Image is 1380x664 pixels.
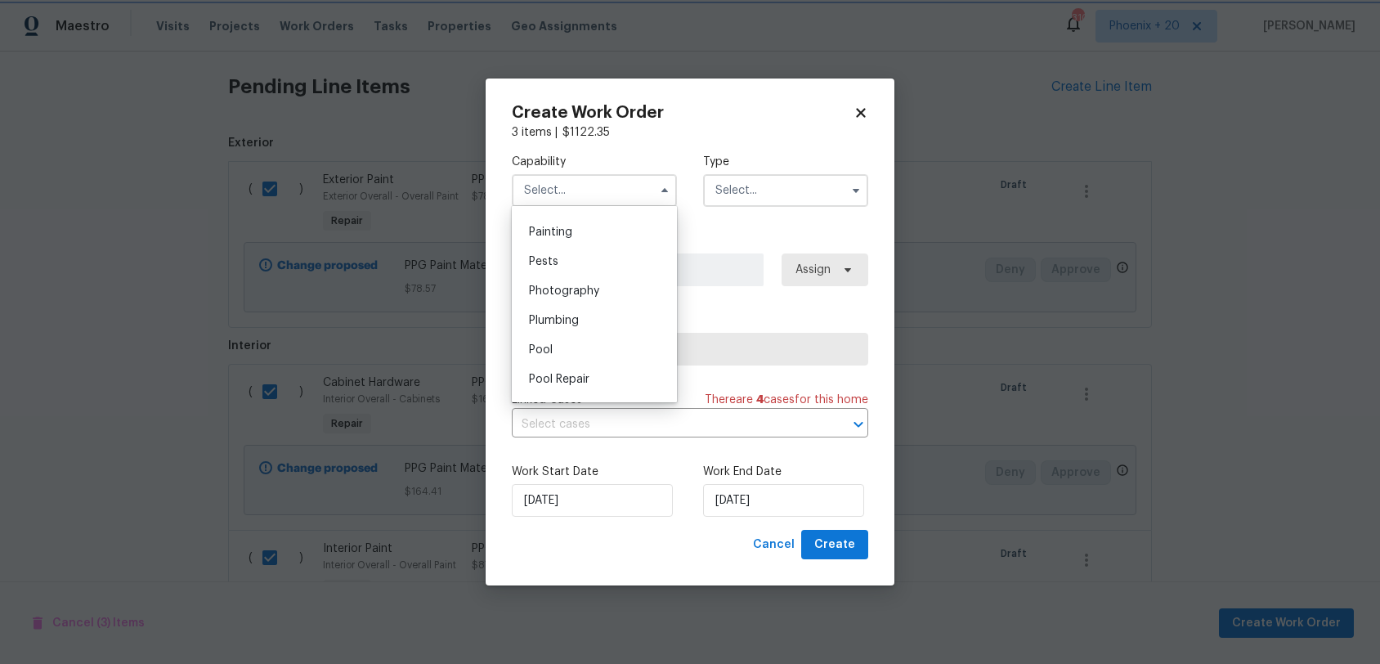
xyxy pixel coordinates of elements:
button: Hide options [655,181,674,200]
input: Select cases [512,412,822,437]
h2: Create Work Order [512,105,854,121]
div: 3 items | [512,124,868,141]
span: Pests [529,256,558,267]
span: Photography [529,285,599,297]
input: Select... [703,174,868,207]
span: Plumbing [529,315,579,326]
span: $ 1122.35 [562,127,610,138]
span: There are case s for this home [705,392,868,408]
input: M/D/YYYY [703,484,864,517]
span: Pool Repair [529,374,589,385]
label: Trade Partner [512,312,868,329]
label: Type [703,154,868,170]
button: Create [801,530,868,560]
input: Select... [512,174,677,207]
span: Select trade partner [526,341,854,357]
span: Assign [795,262,831,278]
input: M/D/YYYY [512,484,673,517]
label: Work Order Manager [512,233,868,249]
span: 4 [756,394,764,406]
span: Pool [529,344,553,356]
span: Create [814,535,855,555]
label: Capability [512,154,677,170]
span: Cancel [753,535,795,555]
button: Show options [846,181,866,200]
button: Open [847,413,870,436]
label: Work Start Date [512,464,677,480]
button: Cancel [746,530,801,560]
label: Work End Date [703,464,868,480]
span: Painting [529,227,572,238]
